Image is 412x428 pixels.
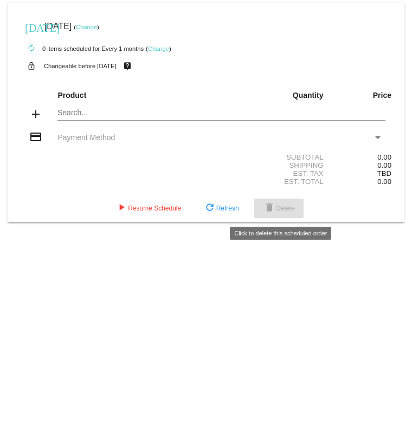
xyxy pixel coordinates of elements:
span: Resume Schedule [115,205,181,212]
a: Change [148,45,169,52]
div: Est. Total [206,177,330,186]
small: 0 items scheduled for Every 1 months [21,45,144,52]
strong: Price [373,91,391,100]
a: Change [76,24,97,30]
mat-icon: [DATE] [25,21,38,34]
strong: Quantity [293,91,324,100]
mat-icon: lock_open [25,59,38,73]
div: Est. Tax [206,169,330,177]
mat-select: Payment Method [57,133,383,142]
mat-icon: add [29,108,42,121]
mat-icon: refresh [203,202,216,215]
mat-icon: delete [263,202,276,215]
span: Delete [263,205,295,212]
span: 0.00 [377,161,391,169]
input: Search... [57,109,385,117]
small: ( ) [146,45,171,52]
small: ( ) [74,24,99,30]
span: Payment Method [57,133,115,142]
small: Changeable before [DATE] [44,63,117,69]
button: Resume Schedule [106,199,190,218]
span: Refresh [203,205,239,212]
mat-icon: play_arrow [115,202,128,215]
mat-icon: autorenew [25,42,38,55]
strong: Product [57,91,86,100]
mat-icon: credit_card [29,130,42,143]
span: 0.00 [377,177,391,186]
span: TBD [377,169,391,177]
button: Refresh [195,199,248,218]
div: Shipping [206,161,330,169]
mat-icon: live_help [121,59,134,73]
div: Subtotal [206,153,330,161]
div: 0.00 [330,153,391,161]
button: Delete [254,199,304,218]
